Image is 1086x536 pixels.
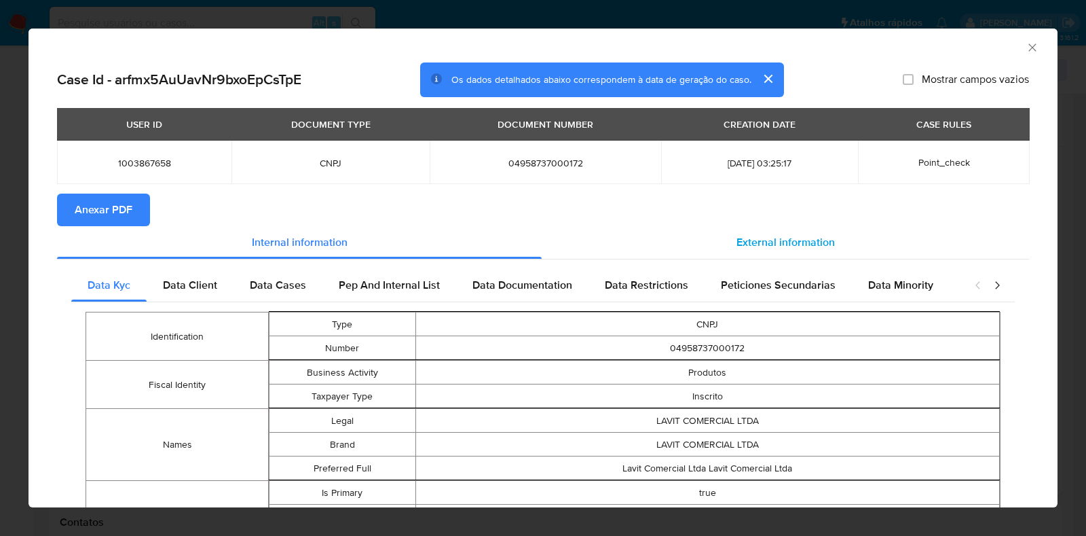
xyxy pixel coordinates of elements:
[415,481,1000,505] td: true
[86,312,269,361] td: Identification
[908,113,979,136] div: CASE RULES
[339,277,440,293] span: Pep And Internal List
[415,312,1000,336] td: CNPJ
[250,277,306,293] span: Data Cases
[163,277,217,293] span: Data Client
[57,71,301,88] h2: Case Id - arfmx5AuUavNr9bxoEpCsTpE
[86,409,269,481] td: Names
[736,234,835,250] span: External information
[269,481,415,505] td: Is Primary
[248,157,413,169] span: CNPJ
[918,156,970,169] span: Point_check
[922,73,1029,86] span: Mostrar campos vazios
[269,361,415,385] td: Business Activity
[903,74,914,85] input: Mostrar campos vazios
[269,433,415,457] td: Brand
[415,457,1000,480] td: Lavit Comercial Ltda Lavit Comercial Ltda
[677,157,842,169] span: [DATE] 03:25:17
[472,277,572,293] span: Data Documentation
[252,234,348,250] span: Internal information
[118,113,170,136] div: USER ID
[415,385,1000,408] td: Inscrito
[57,226,1029,259] div: Detailed info
[605,277,688,293] span: Data Restrictions
[751,62,784,95] button: cerrar
[269,385,415,408] td: Taxpayer Type
[415,433,1000,457] td: LAVIT COMERCIAL LTDA
[29,29,1057,507] div: closure-recommendation-modal
[415,505,1000,529] td: 4782201
[415,336,1000,360] td: 04958737000172
[57,194,150,226] button: Anexar PDF
[415,361,1000,385] td: Produtos
[451,73,751,86] span: Os dados detalhados abaixo correspondem à data de geração do caso.
[269,336,415,360] td: Number
[1026,41,1038,53] button: Fechar a janela
[86,361,269,409] td: Fiscal Identity
[269,409,415,433] td: Legal
[71,269,960,302] div: Detailed internal info
[75,195,132,225] span: Anexar PDF
[721,277,836,293] span: Peticiones Secundarias
[715,113,804,136] div: CREATION DATE
[446,157,645,169] span: 04958737000172
[489,113,601,136] div: DOCUMENT NUMBER
[269,457,415,480] td: Preferred Full
[73,157,215,169] span: 1003867658
[868,277,933,293] span: Data Minority
[415,409,1000,433] td: LAVIT COMERCIAL LTDA
[283,113,379,136] div: DOCUMENT TYPE
[88,277,130,293] span: Data Kyc
[269,312,415,336] td: Type
[269,505,415,529] td: Code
